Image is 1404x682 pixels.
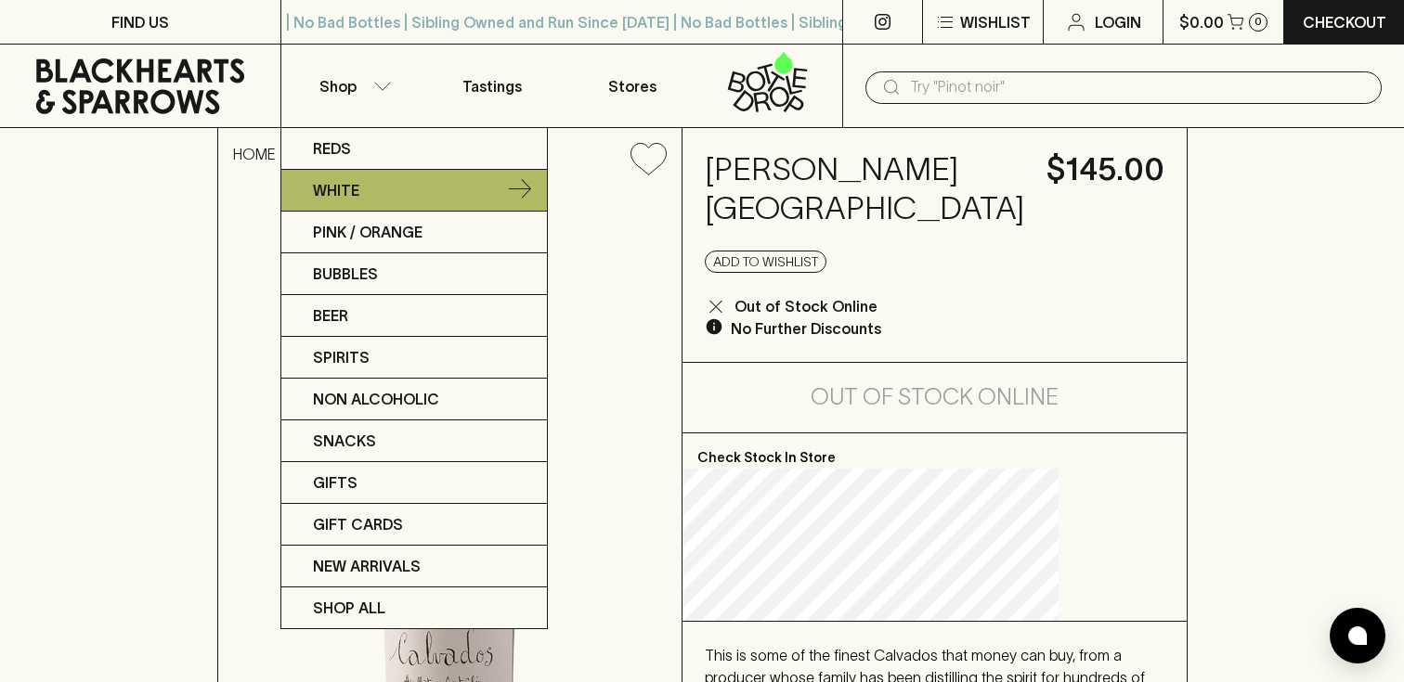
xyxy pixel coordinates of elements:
[281,504,547,546] a: Gift Cards
[313,513,403,535] p: Gift Cards
[313,388,439,410] p: Non Alcoholic
[313,555,421,577] p: New Arrivals
[281,462,547,504] a: Gifts
[281,420,547,462] a: Snacks
[313,430,376,452] p: Snacks
[281,170,547,212] a: White
[281,379,547,420] a: Non Alcoholic
[313,221,422,243] p: Pink / Orange
[281,295,547,337] a: Beer
[1348,626,1367,645] img: bubble-icon
[313,471,357,494] p: Gifts
[281,337,547,379] a: Spirits
[313,137,351,160] p: Reds
[313,304,348,327] p: Beer
[313,263,378,285] p: Bubbles
[281,212,547,253] a: Pink / Orange
[281,546,547,587] a: New Arrivals
[281,128,547,170] a: Reds
[281,253,547,295] a: Bubbles
[313,597,385,619] p: SHOP ALL
[313,179,359,201] p: White
[313,346,370,368] p: Spirits
[281,587,547,628] a: SHOP ALL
